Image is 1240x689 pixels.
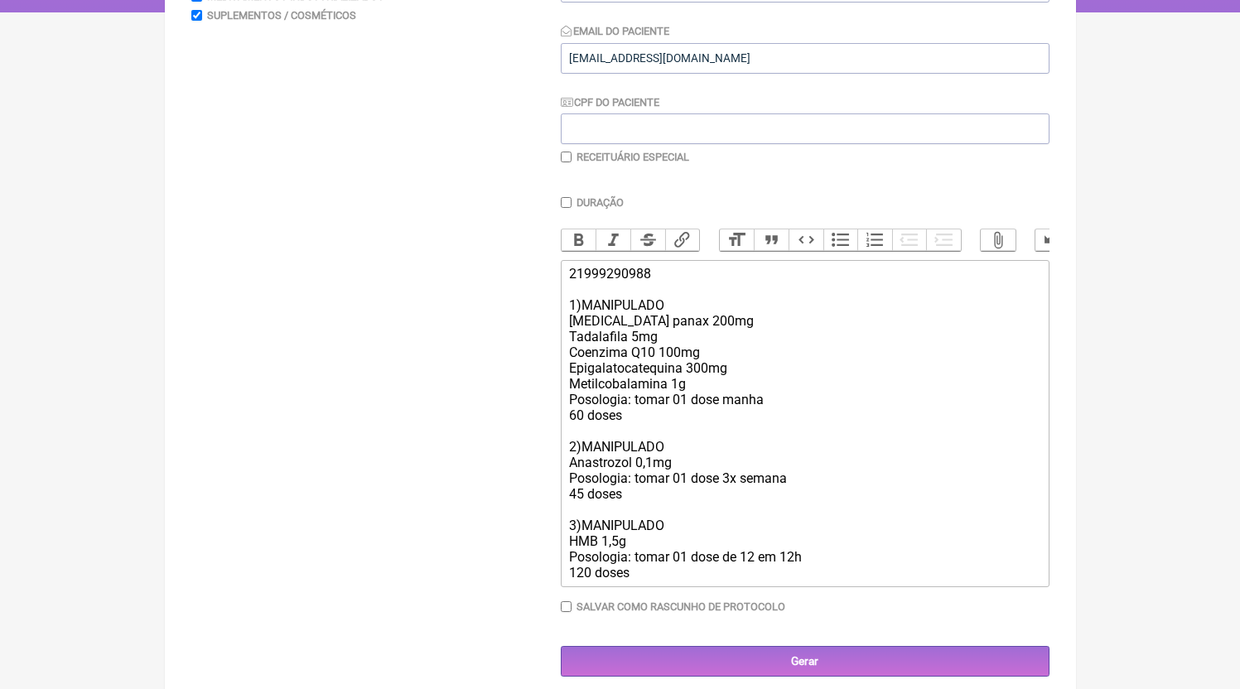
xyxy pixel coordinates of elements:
button: Quote [754,229,789,251]
button: Italic [596,229,630,251]
button: Undo [1035,229,1070,251]
button: Heading [720,229,755,251]
button: Numbers [857,229,892,251]
button: Bullets [823,229,858,251]
button: Increase Level [926,229,961,251]
button: Attach Files [981,229,1016,251]
label: Suplementos / Cosméticos [207,9,356,22]
button: Code [789,229,823,251]
label: Duração [577,196,624,209]
button: Bold [562,229,596,251]
label: Salvar como rascunho de Protocolo [577,600,785,613]
button: Decrease Level [892,229,927,251]
input: Gerar [561,646,1049,677]
button: Strikethrough [630,229,665,251]
button: Link [665,229,700,251]
label: Receituário Especial [577,151,689,163]
label: CPF do Paciente [561,96,660,108]
label: Email do Paciente [561,25,670,37]
div: 21999290988 1)MANIPULADO [MEDICAL_DATA] panax 200mg Tadalafila 5mg Coenzima Q10 100mg Epigalatoca... [569,266,1040,581]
